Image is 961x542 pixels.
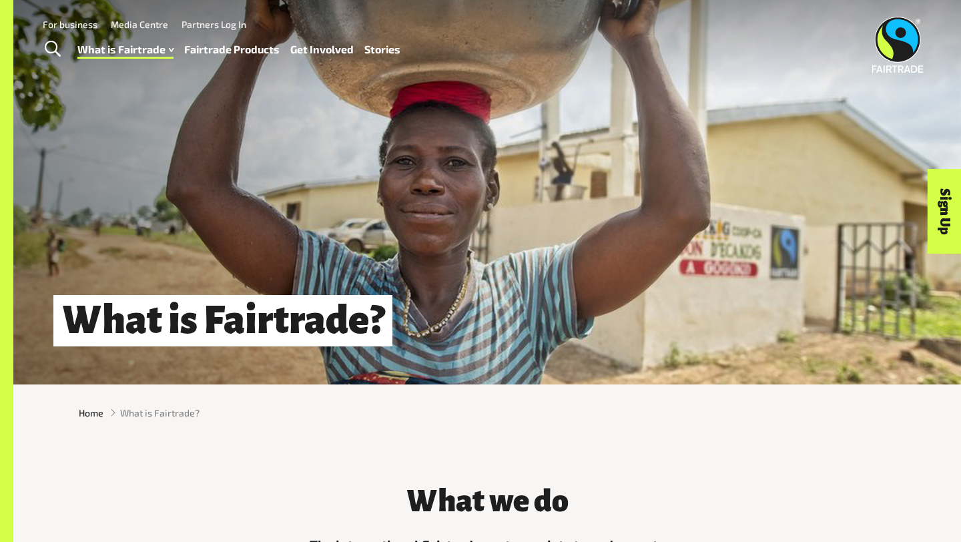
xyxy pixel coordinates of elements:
[120,406,200,420] span: What is Fairtrade?
[290,40,354,59] a: Get Involved
[111,19,168,30] a: Media Centre
[184,40,280,59] a: Fairtrade Products
[43,19,97,30] a: For business
[872,17,924,73] img: Fairtrade Australia New Zealand logo
[77,40,174,59] a: What is Fairtrade
[182,19,246,30] a: Partners Log In
[36,33,69,66] a: Toggle Search
[79,406,103,420] a: Home
[53,295,392,346] h1: What is Fairtrade?
[287,485,687,518] h3: What we do
[364,40,400,59] a: Stories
